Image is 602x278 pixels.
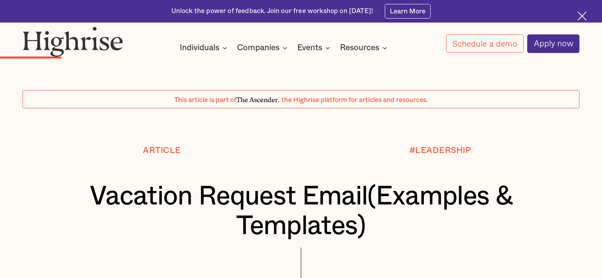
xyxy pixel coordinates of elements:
[527,34,579,53] a: Apply now
[446,34,524,53] a: Schedule a demo
[409,146,471,155] div: #LEADERSHIP
[278,97,428,103] span: , the Highrise platform for articles and resources.
[143,146,181,155] div: Article
[237,43,279,53] div: Companies
[180,43,230,53] div: Individuals
[171,7,373,16] div: Unlock the power of feedback. Join our free workshop on [DATE]!
[23,26,123,57] img: Highrise logo
[340,43,389,53] div: Resources
[237,43,290,53] div: Companies
[577,11,587,21] img: Cross icon
[340,43,379,53] div: Resources
[174,97,236,103] span: This article is part of
[385,4,431,18] a: Learn More
[297,43,332,53] div: Events
[297,43,322,53] div: Events
[180,43,219,53] div: Individuals
[236,95,278,102] span: The Ascender
[46,182,556,240] h1: Vacation Request Email(Examples & Templates)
